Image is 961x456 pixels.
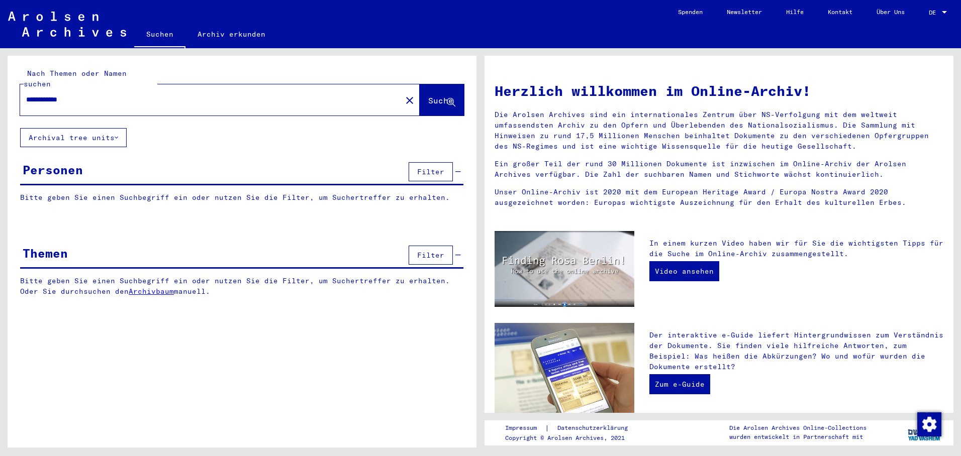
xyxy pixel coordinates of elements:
p: Unser Online-Archiv ist 2020 mit dem European Heritage Award / Europa Nostra Award 2020 ausgezeic... [495,187,943,208]
p: Copyright © Arolsen Archives, 2021 [505,433,640,442]
p: Bitte geben Sie einen Suchbegriff ein oder nutzen Sie die Filter, um Suchertreffer zu erhalten. [20,192,463,203]
img: Arolsen_neg.svg [8,12,126,37]
p: Der interaktive e-Guide liefert Hintergrundwissen zum Verständnis der Dokumente. Sie finden viele... [649,330,943,372]
img: eguide.jpg [495,323,634,416]
div: | [505,423,640,433]
a: Datenschutzerklärung [549,423,640,433]
img: video.jpg [495,231,634,307]
span: Filter [417,251,444,260]
button: Clear [400,90,420,110]
img: Zustimmung ändern [917,412,941,436]
p: Die Arolsen Archives sind ein internationales Zentrum über NS-Verfolgung mit dem weltweit umfasse... [495,109,943,152]
p: Die Arolsen Archives Online-Collections [729,423,867,432]
img: yv_logo.png [906,420,943,445]
p: wurden entwickelt in Partnerschaft mit [729,432,867,441]
a: Impressum [505,423,545,433]
span: Filter [417,167,444,176]
button: Filter [409,162,453,181]
button: Archival tree units [20,128,127,147]
h1: Herzlich willkommen im Online-Archiv! [495,80,943,101]
a: Zum e-Guide [649,374,710,394]
span: DE [929,9,940,16]
div: Zustimmung ändern [917,412,941,436]
a: Video ansehen [649,261,719,281]
p: Ein großer Teil der rund 30 Millionen Dokumente ist inzwischen im Online-Archiv der Arolsen Archi... [495,159,943,180]
button: Filter [409,246,453,265]
mat-label: Nach Themen oder Namen suchen [24,69,127,88]
p: Bitte geben Sie einen Suchbegriff ein oder nutzen Sie die Filter, um Suchertreffer zu erhalten. O... [20,276,464,297]
p: In einem kurzen Video haben wir für Sie die wichtigsten Tipps für die Suche im Online-Archiv zusa... [649,238,943,259]
mat-icon: close [404,94,416,106]
div: Themen [23,244,68,262]
button: Suche [420,84,464,116]
div: Personen [23,161,83,179]
a: Suchen [134,22,185,48]
a: Archivbaum [129,287,174,296]
span: Suche [428,95,453,105]
a: Archiv erkunden [185,22,277,46]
